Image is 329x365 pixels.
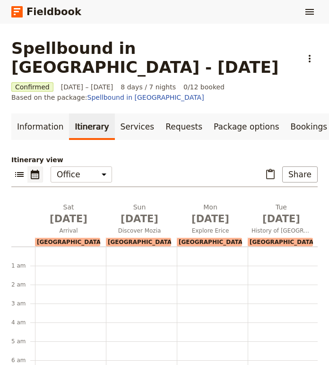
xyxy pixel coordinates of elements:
h1: Spellbound in [GEOGRAPHIC_DATA] - [DATE] [11,39,296,77]
span: Arrival [35,227,102,235]
h2: Mon [181,202,240,226]
button: Show menu [302,4,318,20]
span: History of [GEOGRAPHIC_DATA] [248,227,315,235]
span: [DATE] – [DATE] [61,82,113,92]
div: [GEOGRAPHIC_DATA][PERSON_NAME] [35,238,100,246]
a: Package options [208,113,285,140]
h2: Sun [110,202,169,226]
h2: Tue [251,202,311,226]
span: Based on the package: [11,93,204,102]
button: Paste itinerary item [262,166,278,182]
button: List view [11,166,27,182]
div: 3 am [11,300,35,307]
div: [GEOGRAPHIC_DATA][PERSON_NAME] [106,238,171,246]
a: Requests [160,113,208,140]
span: [DATE] [39,212,98,226]
span: Explore Erice [177,227,244,235]
button: Actions [302,51,318,67]
div: 5 am [11,338,35,345]
span: Confirmed [11,82,53,92]
p: Itinerary view [11,155,318,165]
span: 0/12 booked [183,82,225,92]
div: 1 am [11,262,35,269]
button: Tue [DATE]History of [GEOGRAPHIC_DATA] [248,202,319,237]
button: Mon [DATE]Explore Erice [177,202,248,237]
div: [GEOGRAPHIC_DATA][PERSON_NAME] [177,238,242,246]
button: Calendar view [27,166,43,182]
span: [DATE] [110,212,169,226]
button: Sat [DATE]Arrival [35,202,106,237]
div: 2 am [11,281,35,288]
button: Sun [DATE]Discover Mozia [106,202,177,237]
a: Information [11,113,69,140]
span: 8 days / 7 nights [121,82,176,92]
a: Services [115,113,160,140]
div: 6 am [11,356,35,364]
span: [DATE] [251,212,311,226]
button: Share [282,166,318,182]
a: Itinerary [69,113,114,140]
div: [GEOGRAPHIC_DATA][PERSON_NAME] [248,238,313,246]
h2: Sat [39,202,98,226]
a: Spellbound in [GEOGRAPHIC_DATA] [87,94,204,101]
a: Fieldbook [11,4,81,20]
span: [DATE] [181,212,240,226]
div: 4 am [11,319,35,326]
span: Discover Mozia [106,227,173,235]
